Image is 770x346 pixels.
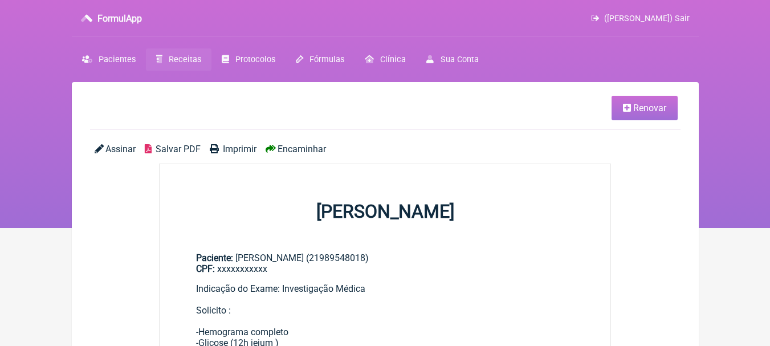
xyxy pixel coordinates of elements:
[97,13,142,24] h3: FormulApp
[211,48,286,71] a: Protocolos
[196,253,575,274] div: [PERSON_NAME] (21989548018)
[591,14,689,23] a: ([PERSON_NAME]) Sair
[145,144,201,154] a: Salvar PDF
[612,96,678,120] a: Renovar
[235,55,275,64] span: Protocolos
[95,144,136,154] a: Assinar
[416,48,488,71] a: Sua Conta
[105,144,136,154] span: Assinar
[286,48,355,71] a: Fórmulas
[196,263,575,274] div: xxxxxxxxxxx
[266,144,326,154] a: Encaminhar
[196,263,215,274] span: CPF:
[223,144,256,154] span: Imprimir
[99,55,136,64] span: Pacientes
[278,144,326,154] span: Encaminhar
[210,144,256,154] a: Imprimir
[380,55,406,64] span: Clínica
[355,48,416,71] a: Clínica
[309,55,344,64] span: Fórmulas
[160,201,611,222] h1: [PERSON_NAME]
[156,144,201,154] span: Salvar PDF
[633,103,666,113] span: Renovar
[72,48,146,71] a: Pacientes
[441,55,479,64] span: Sua Conta
[146,48,211,71] a: Receitas
[169,55,201,64] span: Receitas
[196,253,233,263] span: Paciente:
[604,14,690,23] span: ([PERSON_NAME]) Sair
